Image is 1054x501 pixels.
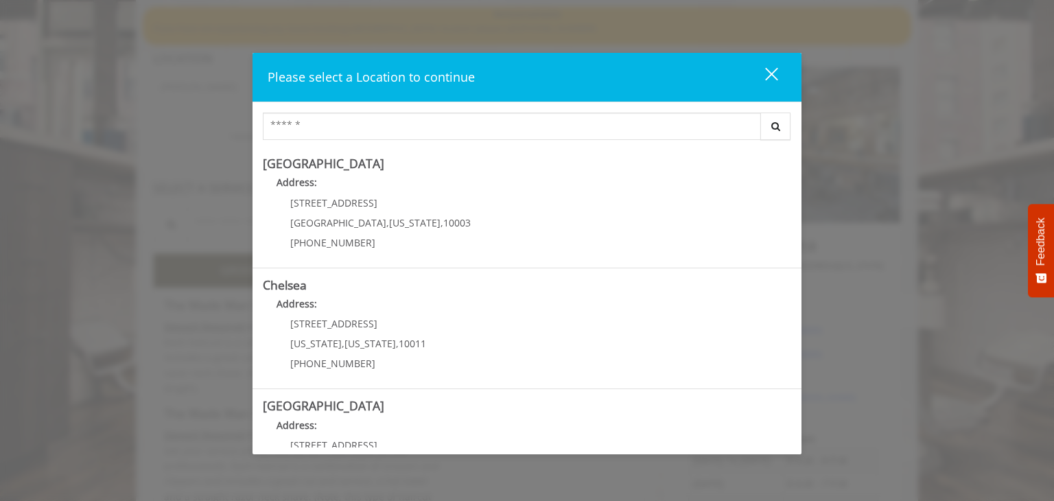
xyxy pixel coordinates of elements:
[443,216,471,229] span: 10003
[290,196,377,209] span: [STREET_ADDRESS]
[263,113,791,147] div: Center Select
[290,357,375,370] span: [PHONE_NUMBER]
[396,337,399,350] span: ,
[441,216,443,229] span: ,
[399,337,426,350] span: 10011
[389,216,441,229] span: [US_STATE]
[1035,218,1047,266] span: Feedback
[277,419,317,432] b: Address:
[768,121,784,131] i: Search button
[1028,204,1054,297] button: Feedback - Show survey
[290,317,377,330] span: [STREET_ADDRESS]
[749,67,777,87] div: close dialog
[290,216,386,229] span: [GEOGRAPHIC_DATA]
[290,236,375,249] span: [PHONE_NUMBER]
[386,216,389,229] span: ,
[290,439,377,452] span: [STREET_ADDRESS]
[263,277,307,293] b: Chelsea
[740,63,786,91] button: close dialog
[342,337,344,350] span: ,
[263,397,384,414] b: [GEOGRAPHIC_DATA]
[268,69,475,85] span: Please select a Location to continue
[263,155,384,172] b: [GEOGRAPHIC_DATA]
[344,337,396,350] span: [US_STATE]
[290,337,342,350] span: [US_STATE]
[277,297,317,310] b: Address:
[263,113,761,140] input: Search Center
[277,176,317,189] b: Address:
